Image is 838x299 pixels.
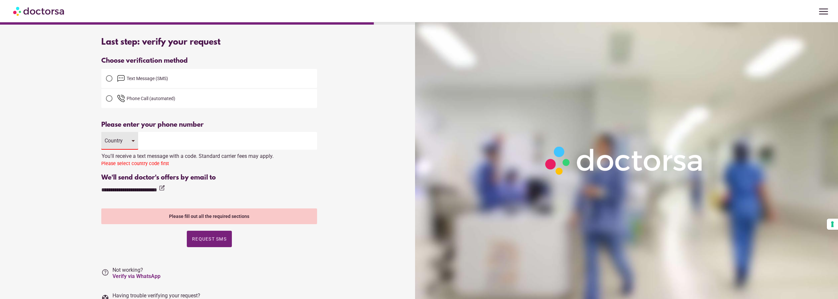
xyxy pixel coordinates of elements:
[101,57,317,65] div: Choose verification method
[101,174,317,182] div: We'll send doctor's offers by email to
[159,185,165,191] i: edit_square
[101,208,317,224] div: Please fill out all the required sections
[117,75,125,82] img: email
[541,142,708,179] img: Logo-Doctorsa-trans-White-partial-flat.png
[112,267,160,279] span: Not working?
[101,161,317,169] div: Please select country code first
[112,273,160,279] a: Verify via WhatsApp
[101,268,109,276] i: help
[827,219,838,230] button: Your consent preferences for tracking technologies
[187,231,232,247] button: Request SMS
[13,4,65,18] img: Doctorsa.com
[101,37,317,47] div: Last step: verify your request
[817,5,830,18] span: menu
[192,236,227,242] span: Request SMS
[101,150,317,159] div: You'll receive a text message with a code. Standard carrier fees may apply.
[117,95,125,102] img: phone
[105,138,125,144] div: Country
[127,76,168,81] span: Text Message (SMS)
[101,121,317,129] div: Please enter your phone number
[127,96,175,101] span: Phone Call (automated)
